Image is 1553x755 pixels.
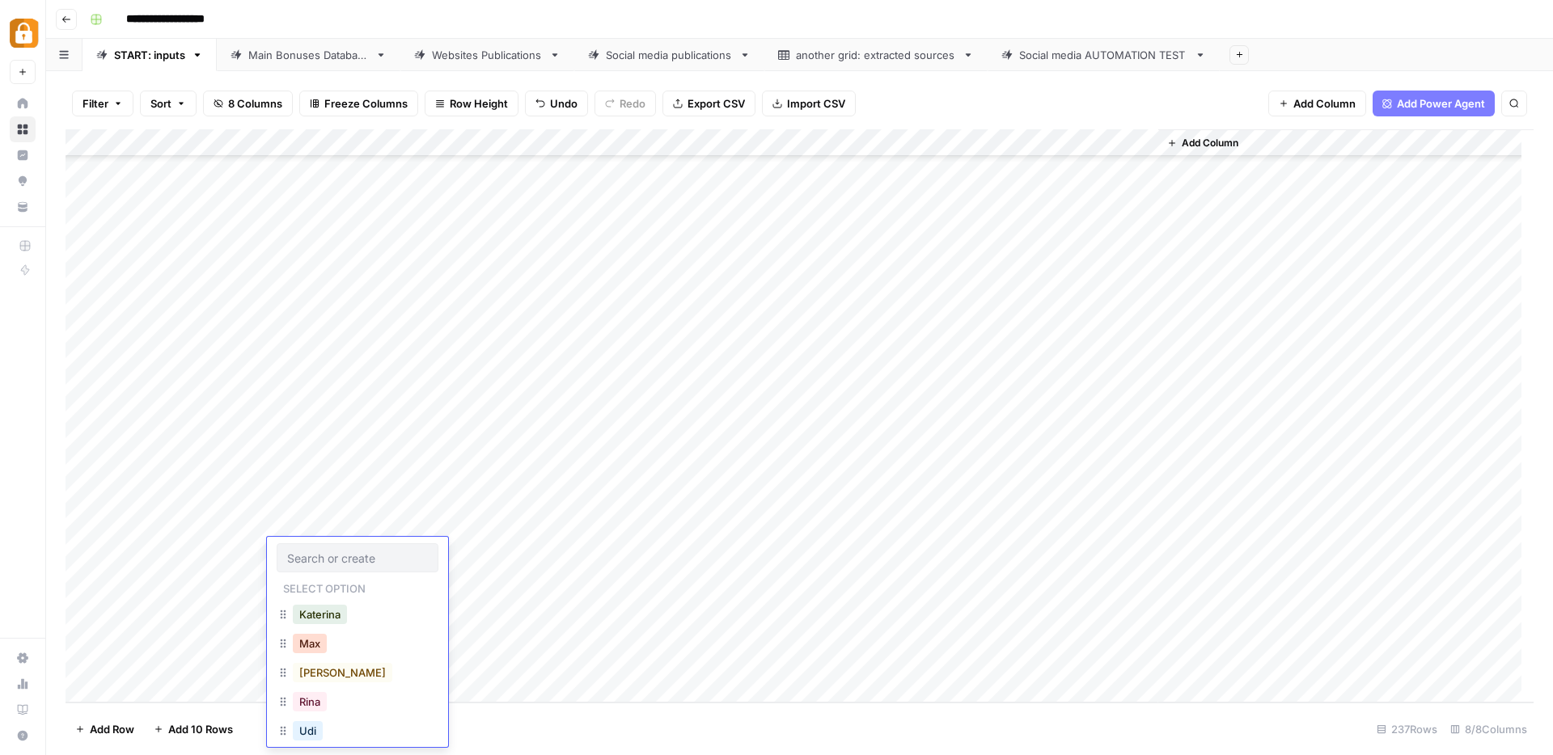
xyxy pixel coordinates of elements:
button: Add Row [66,716,144,742]
button: Row Height [425,91,518,116]
a: Your Data [10,194,36,220]
button: Filter [72,91,133,116]
span: Add 10 Rows [168,721,233,737]
span: 8 Columns [228,95,282,112]
button: Udi [293,721,323,740]
button: 8 Columns [203,91,293,116]
span: Add Row [90,721,134,737]
div: Websites Publications [432,47,543,63]
img: Adzz Logo [10,19,39,48]
a: Opportunities [10,168,36,194]
a: Main Bonuses Database [217,39,400,71]
div: Social media publications [606,47,733,63]
span: Filter [83,95,108,112]
button: Import CSV [762,91,856,116]
div: [PERSON_NAME] [277,660,438,689]
button: Export CSV [662,91,755,116]
div: Main Bonuses Database [248,47,369,63]
div: another grid: extracted sources [796,47,956,63]
div: START: inputs [114,47,185,63]
span: Redo [620,95,645,112]
button: Undo [525,91,588,116]
div: 237 Rows [1370,716,1444,742]
a: Learning Hub [10,697,36,723]
button: Redo [595,91,656,116]
a: Insights [10,142,36,168]
button: Add Power Agent [1373,91,1495,116]
div: Katerina [277,601,438,631]
p: Select option [277,577,372,597]
button: Max [293,634,327,653]
a: Websites Publications [400,39,574,71]
div: Udi [277,718,438,747]
span: Row Height [450,95,508,112]
div: Rina [277,689,438,718]
a: START: inputs [83,39,217,71]
div: 8/8 Columns [1444,716,1534,742]
button: Add 10 Rows [144,716,243,742]
span: Undo [550,95,578,112]
a: Social media publications [574,39,764,71]
button: [PERSON_NAME] [293,663,392,682]
a: Usage [10,671,36,697]
button: Sort [140,91,197,116]
button: Add Column [1161,133,1245,154]
a: Settings [10,645,36,671]
span: Export CSV [688,95,745,112]
span: Add Power Agent [1397,95,1485,112]
input: Search or create [287,550,428,565]
a: Home [10,91,36,116]
span: Freeze Columns [324,95,408,112]
div: Social media AUTOMATION TEST [1019,47,1188,63]
span: Import CSV [787,95,845,112]
button: Help + Support [10,723,36,749]
button: Workspace: Adzz [10,13,36,53]
button: Freeze Columns [299,91,418,116]
span: Sort [150,95,171,112]
button: Add Column [1268,91,1366,116]
div: Max [277,631,438,660]
button: Rina [293,692,327,711]
a: another grid: extracted sources [764,39,988,71]
a: Browse [10,116,36,142]
button: Katerina [293,605,347,624]
span: Add Column [1293,95,1356,112]
span: Add Column [1182,136,1238,150]
a: Social media AUTOMATION TEST [988,39,1220,71]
